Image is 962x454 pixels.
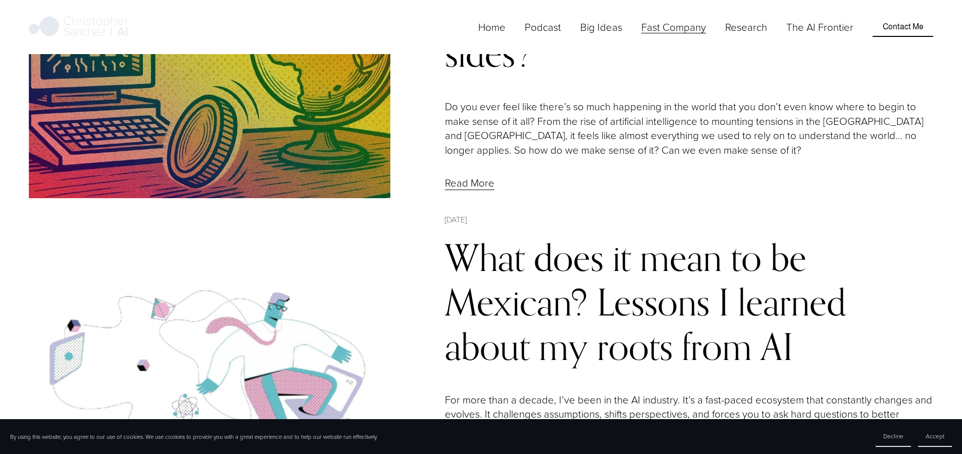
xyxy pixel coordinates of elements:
a: Read More [445,175,494,190]
button: Decline [876,426,911,447]
a: Contact Me [873,17,933,36]
a: What does it mean to be Mexican? Lessons I learned about my roots from AI [445,235,846,369]
span: Research [725,20,767,34]
a: The AI Frontier [786,19,853,35]
a: folder dropdown [580,19,622,35]
span: Accept [926,432,944,440]
a: Podcast [525,19,561,35]
button: Accept [918,426,952,447]
span: Decline [883,432,903,440]
p: Do you ever feel like there’s so much happening in the world that you don’t even know where to be... [445,99,933,157]
a: folder dropdown [725,19,767,35]
p: For more than a decade, I’ve been in the AI industry. It’s a fast-paced ecosystem that constantly... [445,392,933,450]
time: [DATE] [445,213,467,225]
p: By using this website, you agree to our use of cookies. We use cookies to provide you with a grea... [10,433,377,441]
img: Christopher Sanchez | AI [29,15,128,40]
span: Fast Company [641,20,706,34]
a: folder dropdown [641,19,706,35]
span: Big Ideas [580,20,622,34]
a: Home [478,19,505,35]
